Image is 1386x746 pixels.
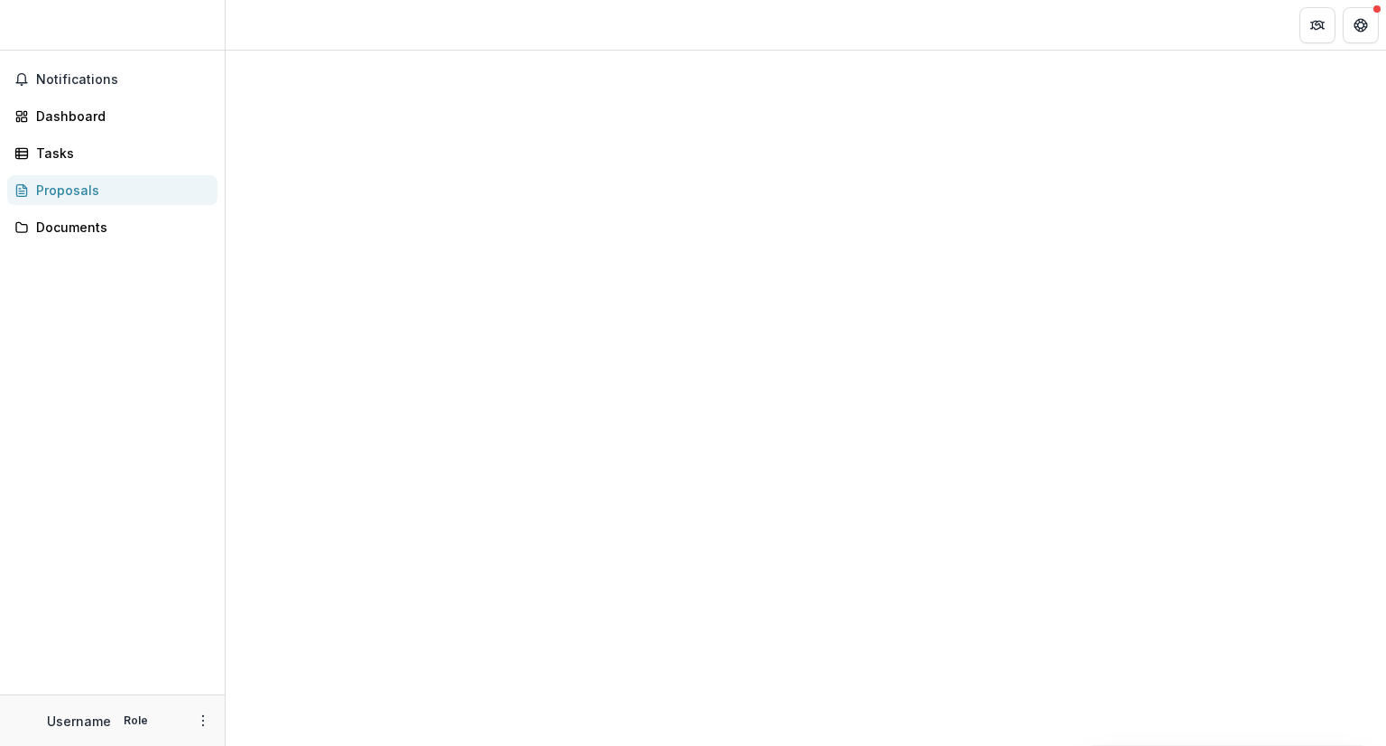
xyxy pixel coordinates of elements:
span: Notifications [36,72,210,88]
button: Get Help [1343,7,1379,43]
a: Tasks [7,138,217,168]
button: Partners [1299,7,1335,43]
a: Documents [7,212,217,242]
p: Username [47,712,111,731]
p: Role [118,713,153,729]
a: Dashboard [7,101,217,131]
div: Proposals [36,181,203,200]
div: Dashboard [36,107,203,126]
button: Notifications [7,65,217,94]
div: Tasks [36,144,203,163]
a: Proposals [7,175,217,205]
div: Documents [36,218,203,237]
button: More [192,710,214,732]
